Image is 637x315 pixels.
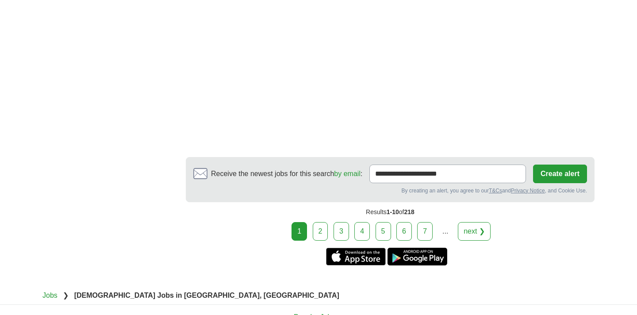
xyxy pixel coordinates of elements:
[404,208,414,215] span: 218
[511,188,545,194] a: Privacy Notice
[292,222,307,241] div: 1
[42,292,58,299] a: Jobs
[533,165,587,183] button: Create alert
[396,222,412,241] a: 6
[354,222,370,241] a: 4
[387,208,399,215] span: 1-10
[376,222,391,241] a: 5
[458,222,491,241] a: next ❯
[193,187,587,195] div: By creating an alert, you agree to our and , and Cookie Use.
[211,169,362,179] span: Receive the newest jobs for this search :
[63,292,69,299] span: ❯
[326,248,386,265] a: Get the iPhone app
[334,170,361,177] a: by email
[417,222,433,241] a: 7
[489,188,502,194] a: T&Cs
[437,223,454,240] div: ...
[313,222,328,241] a: 2
[186,202,595,222] div: Results of
[388,248,447,265] a: Get the Android app
[74,292,339,299] strong: [DEMOGRAPHIC_DATA] Jobs in [GEOGRAPHIC_DATA], [GEOGRAPHIC_DATA]
[334,222,349,241] a: 3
